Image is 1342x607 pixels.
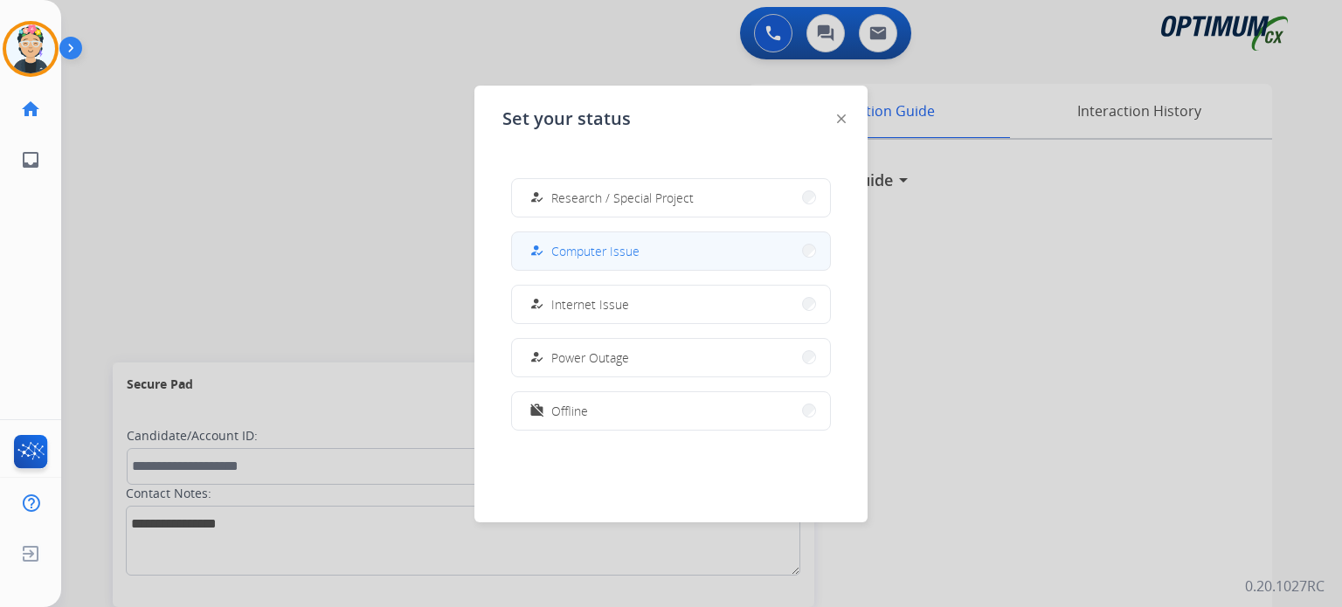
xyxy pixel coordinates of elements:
mat-icon: home [20,99,41,120]
span: Offline [551,402,588,420]
mat-icon: inbox [20,149,41,170]
button: Offline [512,392,830,430]
button: Internet Issue [512,286,830,323]
mat-icon: how_to_reg [529,350,544,365]
span: Research / Special Project [551,189,694,207]
p: 0.20.1027RC [1245,576,1325,597]
span: Computer Issue [551,242,640,260]
button: Research / Special Project [512,179,830,217]
span: Internet Issue [551,295,629,314]
button: Computer Issue [512,232,830,270]
mat-icon: work_off [529,404,544,418]
img: close-button [837,114,846,123]
span: Power Outage [551,348,629,367]
span: Set your status [502,107,631,131]
mat-icon: how_to_reg [529,297,544,312]
mat-icon: how_to_reg [529,244,544,259]
button: Power Outage [512,339,830,376]
mat-icon: how_to_reg [529,190,544,205]
img: avatar [6,24,55,73]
